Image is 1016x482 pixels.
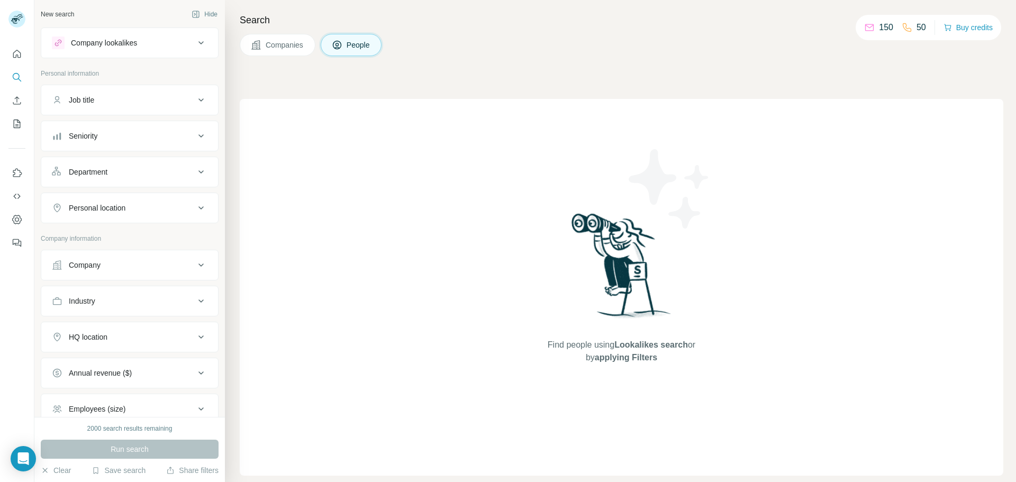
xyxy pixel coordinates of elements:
[8,163,25,183] button: Use Surfe on LinkedIn
[69,203,125,213] div: Personal location
[69,404,125,414] div: Employees (size)
[8,233,25,252] button: Feedback
[41,195,218,221] button: Personal location
[347,40,371,50] span: People
[41,396,218,422] button: Employees (size)
[8,68,25,87] button: Search
[614,340,688,349] span: Lookalikes search
[69,131,97,141] div: Seniority
[184,6,225,22] button: Hide
[41,252,218,278] button: Company
[266,40,304,50] span: Companies
[567,211,677,329] img: Surfe Illustration - Woman searching with binoculars
[87,424,173,433] div: 2000 search results remaining
[69,260,101,270] div: Company
[944,20,993,35] button: Buy credits
[69,167,107,177] div: Department
[595,353,657,362] span: applying Filters
[537,339,706,364] span: Find people using or by
[41,87,218,113] button: Job title
[8,114,25,133] button: My lists
[166,465,219,476] button: Share filters
[41,465,71,476] button: Clear
[8,91,25,110] button: Enrich CSV
[879,21,893,34] p: 150
[240,13,1003,28] h4: Search
[41,69,219,78] p: Personal information
[41,324,218,350] button: HQ location
[69,368,132,378] div: Annual revenue ($)
[8,210,25,229] button: Dashboard
[622,141,717,237] img: Surfe Illustration - Stars
[325,2,440,25] div: Upgrade plan for full access to Surfe
[8,44,25,63] button: Quick start
[917,21,926,34] p: 50
[71,38,137,48] div: Company lookalikes
[41,234,219,243] p: Company information
[41,10,74,19] div: New search
[8,187,25,206] button: Use Surfe API
[41,360,218,386] button: Annual revenue ($)
[41,30,218,56] button: Company lookalikes
[69,95,94,105] div: Job title
[69,296,95,306] div: Industry
[41,159,218,185] button: Department
[41,123,218,149] button: Seniority
[11,446,36,471] div: Open Intercom Messenger
[92,465,146,476] button: Save search
[41,288,218,314] button: Industry
[69,332,107,342] div: HQ location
